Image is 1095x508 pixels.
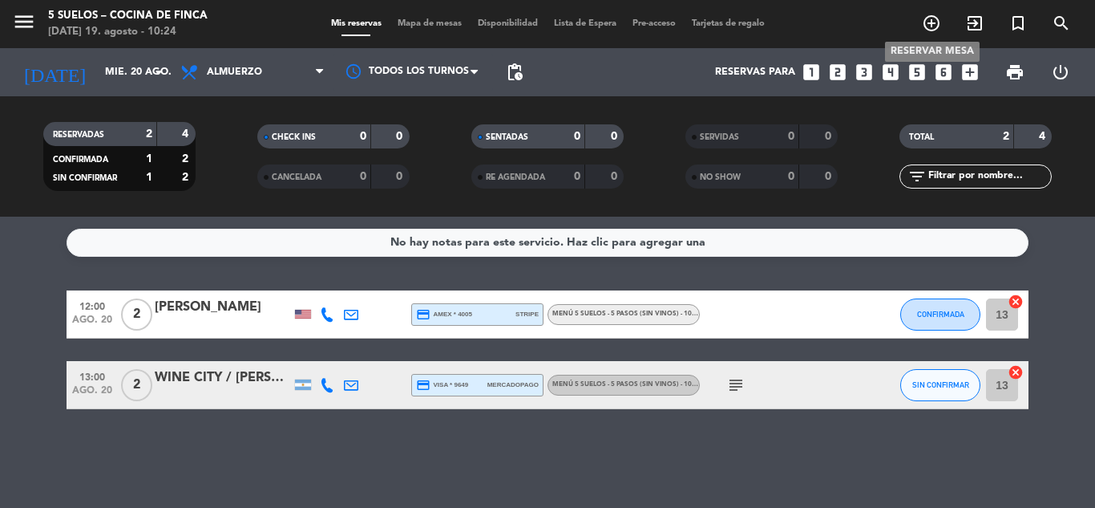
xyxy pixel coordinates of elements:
[1008,364,1024,380] i: cancel
[912,380,969,389] span: SIN CONFIRMAR
[917,310,964,319] span: CONFIRMADA
[390,234,705,252] div: No hay notas para este servicio. Haz clic para agregar una
[396,171,406,182] strong: 0
[272,173,321,181] span: CANCELADA
[933,62,954,83] i: looks_6
[907,62,927,83] i: looks_5
[272,133,316,141] span: CHECK INS
[960,62,980,83] i: add_box
[149,63,168,82] i: arrow_drop_down
[1052,14,1071,33] i: search
[155,368,291,388] div: WINE CITY / [PERSON_NAME]
[48,24,208,40] div: [DATE] 19. agosto - 10:24
[515,309,539,319] span: stripe
[827,62,848,83] i: looks_two
[927,168,1051,185] input: Filtrar por nombre...
[360,171,366,182] strong: 0
[574,171,580,182] strong: 0
[552,311,764,317] span: MENÚ 5 SUELOS - 5 PASOS (Sin vinos) - 105.000ARS
[1037,48,1083,96] div: LOG OUT
[825,171,834,182] strong: 0
[1003,131,1009,142] strong: 2
[470,19,546,28] span: Disponibilidad
[505,63,524,82] span: pending_actions
[880,62,901,83] i: looks_4
[1008,14,1028,33] i: turned_in_not
[1008,294,1024,310] i: cancel
[715,67,795,78] span: Reservas para
[146,172,152,183] strong: 1
[700,133,739,141] span: SERVIDAS
[182,128,192,140] strong: 4
[72,296,112,315] span: 12:00
[922,14,941,33] i: add_circle_outline
[396,131,406,142] strong: 0
[48,8,208,24] div: 5 SUELOS – COCINA DE FINCA
[1039,131,1049,142] strong: 4
[12,10,36,34] i: menu
[965,14,984,33] i: exit_to_app
[611,171,620,182] strong: 0
[416,307,472,322] span: amex * 4005
[53,156,108,164] span: CONFIRMADA
[574,131,580,142] strong: 0
[486,133,528,141] span: SENTADAS
[53,174,117,182] span: SIN CONFIRMAR
[182,172,192,183] strong: 2
[207,67,262,78] span: Almuerzo
[1051,63,1070,82] i: power_settings_new
[546,19,624,28] span: Lista de Espera
[1005,63,1024,82] span: print
[700,173,741,181] span: NO SHOW
[155,297,291,318] div: [PERSON_NAME]
[182,153,192,165] strong: 2
[12,10,36,39] button: menu
[487,380,539,390] span: mercadopago
[72,385,112,404] span: ago. 20
[486,173,545,181] span: RE AGENDADA
[360,131,366,142] strong: 0
[416,378,468,392] span: visa * 9649
[121,369,152,401] span: 2
[416,378,430,392] i: credit_card
[684,19,773,28] span: Tarjetas de regalo
[909,133,934,141] span: TOTAL
[825,131,834,142] strong: 0
[907,167,927,186] i: filter_list
[146,128,152,140] strong: 2
[72,315,112,333] span: ago. 20
[53,131,104,139] span: RESERVADAS
[726,376,745,395] i: subject
[788,131,794,142] strong: 0
[121,299,152,331] span: 2
[788,171,794,182] strong: 0
[146,153,152,165] strong: 1
[624,19,684,28] span: Pre-acceso
[801,62,822,83] i: looks_one
[416,307,430,322] i: credit_card
[900,369,980,401] button: SIN CONFIRMAR
[12,55,97,90] i: [DATE]
[72,367,112,385] span: 13:00
[323,19,390,28] span: Mis reservas
[854,62,875,83] i: looks_3
[885,42,980,62] div: RESERVAR MESA
[552,381,722,388] span: MENÚ 5 SUELOS - 5 PASOS (Sin vinos) - 105.000ARS
[390,19,470,28] span: Mapa de mesas
[900,299,980,331] button: CONFIRMADA
[611,131,620,142] strong: 0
